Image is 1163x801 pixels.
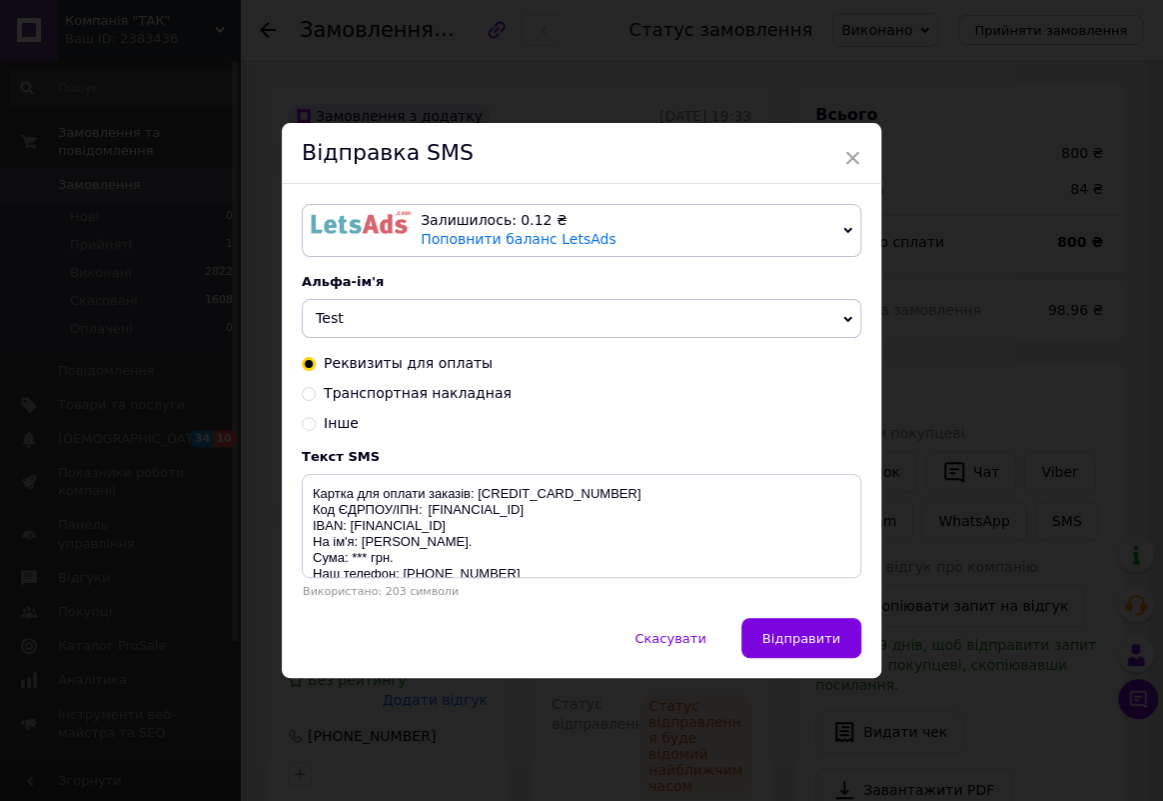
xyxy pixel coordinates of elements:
span: × [843,141,861,175]
span: Відправити [762,631,840,646]
button: Відправити [741,618,861,658]
div: Залишилось: 0.12 ₴ [421,211,835,231]
div: Текст SMS [302,449,861,464]
div: Відправка SMS [282,123,881,184]
span: Альфа-ім'я [302,274,384,289]
span: Реквизиты для оплаты [324,355,493,371]
span: Скасувати [634,631,705,646]
span: Test [316,310,344,326]
span: Інше [324,415,359,431]
a: Поповнити баланс LetsAds [421,231,616,247]
textarea: Картка для оплати заказів: [CREDIT_CARD_NUMBER] Код ЄДРПОУ/ІПН: [FINANCIAL_ID] IBAN: [FINANCIAL_I... [302,474,861,578]
div: Використано: 203 символи [302,585,861,598]
button: Скасувати [613,618,726,658]
span: Транспортная накладная [324,385,512,401]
